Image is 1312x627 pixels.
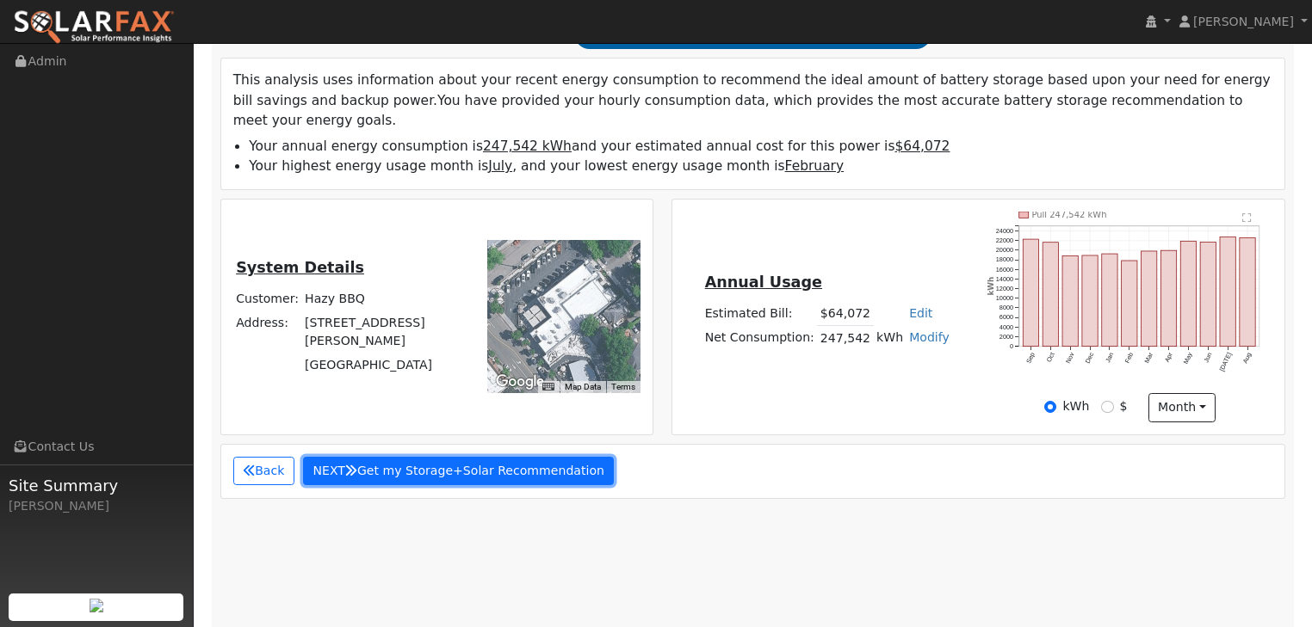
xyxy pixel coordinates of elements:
[542,381,554,393] button: Keyboard shortcuts
[1084,351,1096,365] text: Dec
[996,246,1013,254] text: 20000
[1024,239,1039,347] rect: onclick=""
[996,255,1013,263] text: 18000
[1148,393,1216,422] button: month
[1243,212,1253,223] text: 
[611,382,635,391] a: Terms (opens in new tab)
[999,313,1013,321] text: 6000
[302,286,463,310] td: Hazy BBQ
[702,326,817,351] td: Net Consumption:
[1024,351,1037,365] text: Sep
[817,301,873,326] td: $64,072
[894,138,950,154] u: $64,072
[1241,237,1256,346] rect: onclick=""
[233,93,1243,128] span: You have provided your hourly consumption data, which provides the most accurate battery storage ...
[9,474,184,497] span: Site Summary
[874,326,907,351] td: kWh
[1181,241,1197,347] rect: onclick=""
[996,265,1013,273] text: 16000
[996,227,1013,235] text: 24000
[1043,242,1059,346] rect: onclick=""
[996,237,1013,244] text: 22000
[1201,242,1216,346] rect: onclick=""
[785,158,845,174] u: February
[1122,261,1137,347] rect: onclick=""
[817,326,873,351] td: 247,542
[1064,351,1076,365] text: Nov
[1032,210,1107,219] text: Pull 247,542 kWh
[1221,237,1236,347] rect: onclick=""
[996,275,1013,283] text: 14000
[1242,351,1254,365] text: Aug
[1143,351,1155,365] text: Mar
[233,71,1273,131] p: This analysis uses information about your recent energy consumption to recommend the ideal amount...
[303,457,615,486] button: NEXTGet my Storage+Solar Recommendation
[483,138,572,154] u: 247,542 kWh
[249,137,1272,157] li: Your annual energy consumption is and your estimated annual cost for this power is
[1045,351,1056,363] text: Oct
[1203,351,1214,364] text: Jun
[999,323,1013,331] text: 4000
[1010,342,1013,350] text: 0
[302,353,463,377] td: [GEOGRAPHIC_DATA]
[302,310,463,353] td: [STREET_ADDRESS][PERSON_NAME]
[9,497,184,515] div: [PERSON_NAME]
[1044,401,1056,413] input: kWh
[492,371,548,393] a: Open this area in Google Maps (opens a new window)
[1164,351,1175,364] text: Apr
[996,285,1013,292] text: 12000
[1105,351,1116,364] text: Jan
[1082,255,1098,347] rect: onclick=""
[1142,251,1157,347] rect: onclick=""
[233,457,294,486] button: Back
[996,294,1013,302] text: 10000
[1193,15,1294,28] span: [PERSON_NAME]
[488,158,512,174] u: July
[999,304,1013,311] text: 8000
[1101,401,1113,413] input: $
[702,301,817,326] td: Estimated Bill:
[909,306,932,320] a: Edit
[249,157,1272,176] li: Your highest energy usage month is , and your lowest energy usage month is
[1182,351,1194,366] text: May
[492,371,548,393] img: Google
[565,381,601,393] button: Map Data
[1062,397,1089,415] label: kWh
[999,333,1013,341] text: 2000
[233,286,302,310] td: Customer:
[236,259,364,276] u: System Details
[13,9,175,46] img: SolarFax
[909,330,950,344] a: Modify
[1218,351,1234,372] text: [DATE]
[1063,255,1079,346] rect: onclick=""
[705,274,822,291] u: Annual Usage
[90,599,103,612] img: retrieve
[233,310,302,353] td: Address:
[1102,254,1117,347] rect: onclick=""
[987,277,996,296] text: kWh
[1161,250,1177,347] rect: onclick=""
[1120,397,1128,415] label: $
[1123,351,1136,364] text: Feb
